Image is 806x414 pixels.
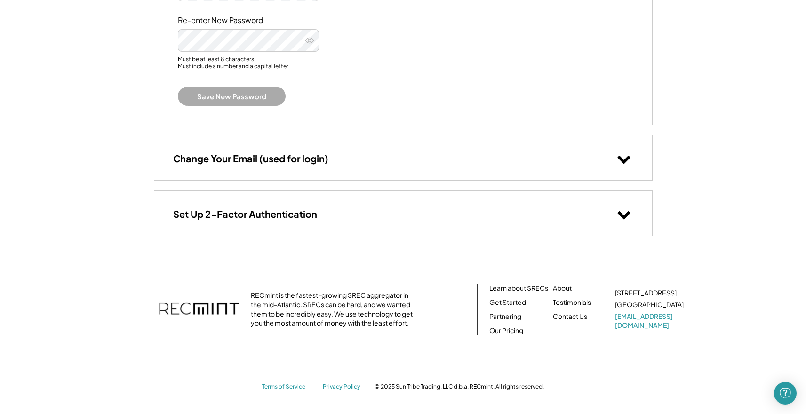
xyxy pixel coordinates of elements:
h3: Change Your Email (used for login) [173,152,328,165]
div: Re-enter New Password [178,16,272,25]
div: Must be at least 8 characters Must include a number and a capital letter [178,56,629,72]
a: Our Pricing [489,326,523,335]
div: [STREET_ADDRESS] [615,288,677,298]
div: RECmint is the fastest-growing SREC aggregator in the mid-Atlantic. SRECs can be hard, and we wan... [251,291,418,327]
a: Terms of Service [262,383,314,391]
a: About [553,284,572,293]
button: Save New Password [178,87,286,106]
img: recmint-logotype%403x.png [159,293,239,326]
div: © 2025 Sun Tribe Trading, LLC d.b.a. RECmint. All rights reserved. [375,383,544,390]
a: [EMAIL_ADDRESS][DOMAIN_NAME] [615,312,686,330]
a: Partnering [489,312,521,321]
a: Privacy Policy [323,383,365,391]
a: Testimonials [553,298,591,307]
a: Contact Us [553,312,587,321]
div: [GEOGRAPHIC_DATA] [615,300,684,310]
a: Get Started [489,298,526,307]
h3: Set Up 2-Factor Authentication [173,208,317,220]
div: Open Intercom Messenger [774,382,797,405]
a: Learn about SRECs [489,284,548,293]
